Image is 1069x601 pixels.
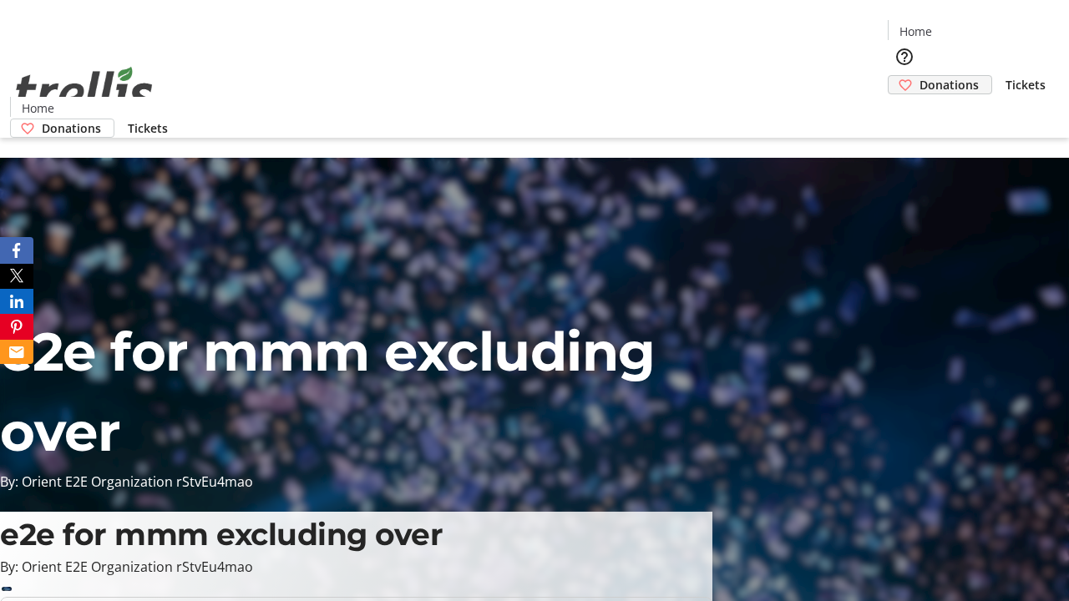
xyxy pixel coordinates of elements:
a: Tickets [114,119,181,137]
button: Help [888,40,921,73]
span: Tickets [128,119,168,137]
span: Home [899,23,932,40]
a: Donations [10,119,114,138]
span: Tickets [1006,76,1046,93]
a: Home [889,23,942,40]
img: Orient E2E Organization rStvEu4mao's Logo [10,48,159,132]
a: Tickets [992,76,1059,93]
button: Cart [888,94,921,128]
span: Donations [42,119,101,137]
a: Home [11,99,64,117]
span: Donations [920,76,979,93]
a: Donations [888,75,992,94]
span: Home [22,99,54,117]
